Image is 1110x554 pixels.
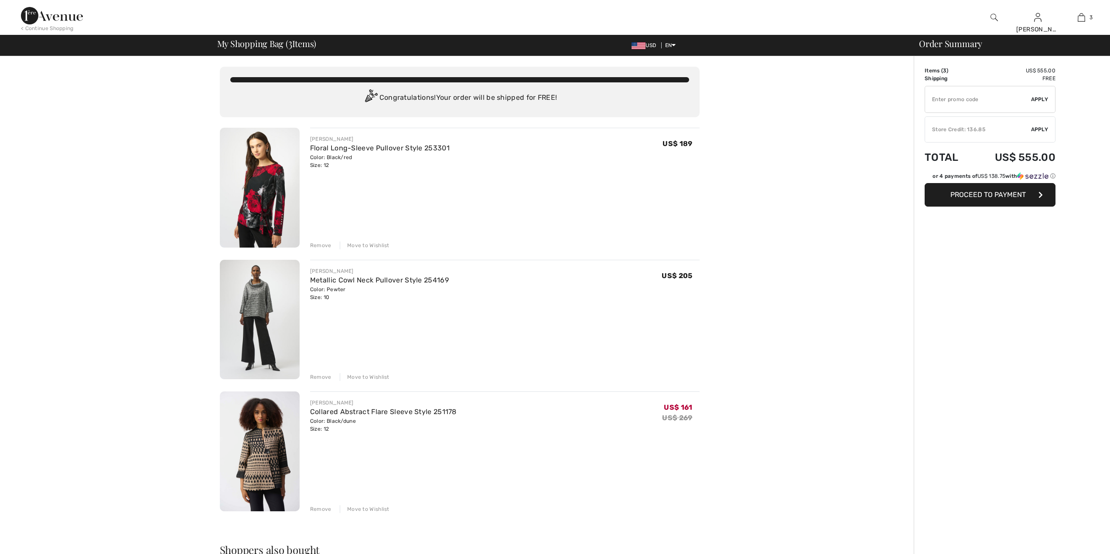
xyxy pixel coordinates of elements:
span: US$ 161 [664,403,692,411]
span: USD [632,42,659,48]
span: Apply [1031,95,1049,103]
span: My Shopping Bag ( Items) [217,39,317,48]
div: Color: Black/dune Size: 12 [310,417,457,433]
div: Remove [310,373,331,381]
div: Congratulations! Your order will be shipped for FREE! [230,89,689,107]
div: Color: Pewter Size: 10 [310,285,449,301]
img: Metallic Cowl Neck Pullover Style 254169 [220,260,300,380]
span: US$ 205 [662,272,692,280]
td: US$ 555.00 [971,143,1055,172]
div: [PERSON_NAME] [1016,25,1059,34]
span: US$ 189 [663,139,692,148]
td: Total [925,143,971,172]
img: Congratulation2.svg [362,89,379,107]
span: Proceed to Payment [950,190,1026,199]
div: Move to Wishlist [340,241,389,249]
td: Shipping [925,75,971,82]
div: or 4 payments of with [932,172,1055,180]
img: My Info [1034,12,1042,23]
div: Color: Black/red Size: 12 [310,153,450,169]
a: Collared Abstract Flare Sleeve Style 251178 [310,408,457,416]
div: < Continue Shopping [21,24,74,32]
div: [PERSON_NAME] [310,267,449,275]
div: Move to Wishlist [340,505,389,513]
div: [PERSON_NAME] [310,135,450,143]
div: [PERSON_NAME] [310,399,457,407]
td: US$ 555.00 [971,67,1055,75]
input: Promo code [925,86,1031,112]
span: 3 [1090,14,1093,21]
img: US Dollar [632,42,646,49]
span: EN [665,42,676,48]
span: US$ 138.75 [977,173,1005,179]
td: Items ( ) [925,67,971,75]
a: Floral Long-Sleeve Pullover Style 253301 [310,144,450,152]
a: Metallic Cowl Neck Pullover Style 254169 [310,276,449,284]
div: or 4 payments ofUS$ 138.75withSezzle Click to learn more about Sezzle [925,172,1055,183]
div: Move to Wishlist [340,373,389,381]
a: Sign In [1034,13,1042,21]
button: Proceed to Payment [925,183,1055,207]
div: Remove [310,505,331,513]
s: US$ 269 [662,414,692,422]
img: search the website [990,12,998,23]
img: Sezzle [1017,172,1049,180]
span: Apply [1031,126,1049,133]
img: My Bag [1078,12,1085,23]
td: Free [971,75,1055,82]
div: Store Credit: 136.85 [925,126,1031,133]
img: Collared Abstract Flare Sleeve Style 251178 [220,391,300,511]
div: Order Summary [908,39,1105,48]
img: Floral Long-Sleeve Pullover Style 253301 [220,128,300,248]
span: 3 [943,68,946,74]
div: Remove [310,241,331,249]
span: 3 [288,37,292,48]
a: 3 [1060,12,1103,23]
img: 1ère Avenue [21,7,83,24]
